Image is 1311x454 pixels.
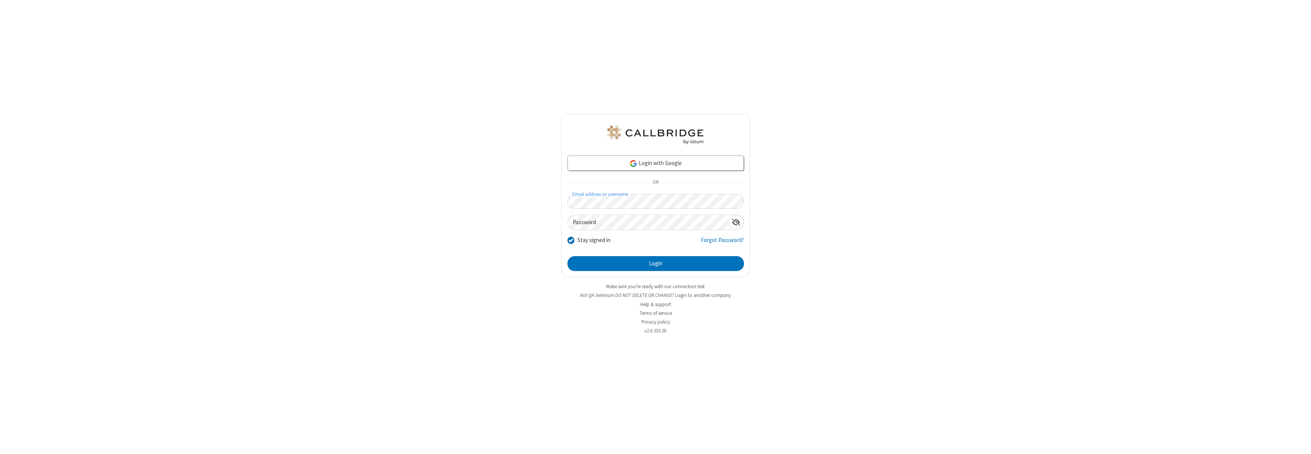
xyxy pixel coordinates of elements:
a: Help & support [640,301,671,308]
img: QA Selenium DO NOT DELETE OR CHANGE [606,126,705,144]
a: Forgot Password? [701,236,744,250]
div: Show password [729,215,744,229]
img: google-icon.png [629,159,638,168]
button: Login [567,256,744,271]
input: Email address or username [567,194,744,209]
label: Stay signed in [577,236,611,245]
button: Login to another company [675,292,731,299]
li: Not QA Selenium DO NOT DELETE OR CHANGE? [561,292,750,299]
li: v2.6.353.3b [561,327,750,334]
a: Terms of service [639,310,672,316]
input: Password [568,215,729,230]
a: Privacy policy [641,319,670,325]
a: Make sure you're ready with our connection test [606,283,705,290]
span: OR [649,177,662,188]
a: Login with Google [567,156,744,171]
